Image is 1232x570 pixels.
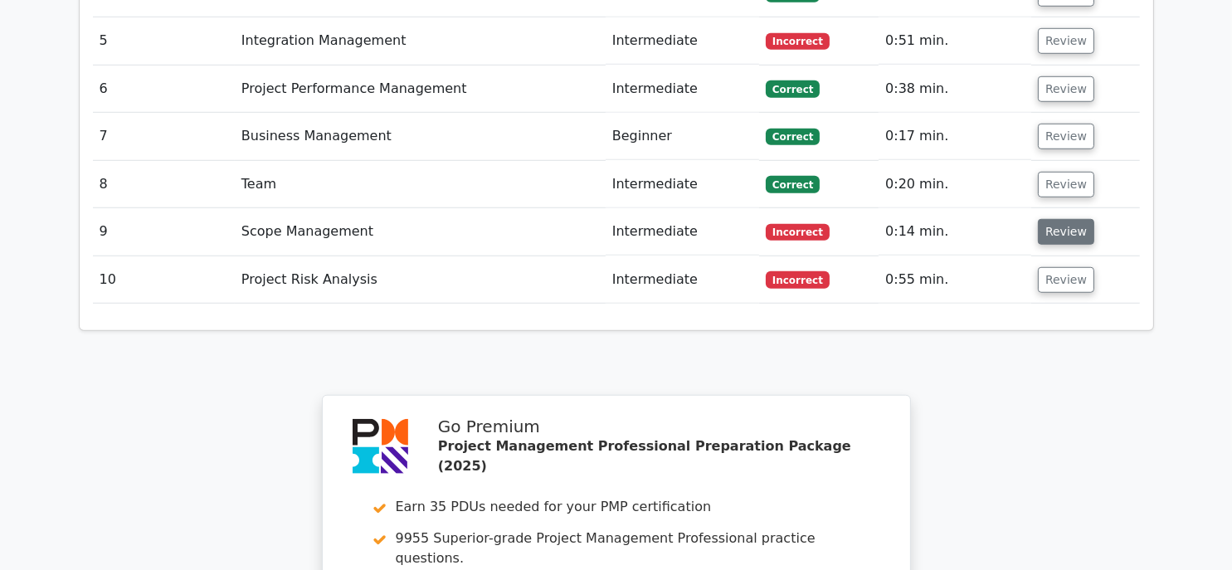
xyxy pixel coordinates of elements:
[766,176,820,192] span: Correct
[93,256,235,304] td: 10
[93,17,235,65] td: 5
[879,161,1031,208] td: 0:20 min.
[766,271,830,288] span: Incorrect
[1038,172,1094,197] button: Review
[235,256,606,304] td: Project Risk Analysis
[879,113,1031,160] td: 0:17 min.
[93,66,235,113] td: 6
[879,66,1031,113] td: 0:38 min.
[879,256,1031,304] td: 0:55 min.
[606,17,759,65] td: Intermediate
[606,66,759,113] td: Intermediate
[93,208,235,256] td: 9
[766,129,820,145] span: Correct
[766,80,820,97] span: Correct
[606,208,759,256] td: Intermediate
[1038,76,1094,102] button: Review
[606,256,759,304] td: Intermediate
[1038,219,1094,245] button: Review
[606,113,759,160] td: Beginner
[235,66,606,113] td: Project Performance Management
[879,17,1031,65] td: 0:51 min.
[606,161,759,208] td: Intermediate
[235,208,606,256] td: Scope Management
[766,224,830,241] span: Incorrect
[766,33,830,50] span: Incorrect
[235,17,606,65] td: Integration Management
[1038,124,1094,149] button: Review
[879,208,1031,256] td: 0:14 min.
[1038,267,1094,293] button: Review
[1038,28,1094,54] button: Review
[235,113,606,160] td: Business Management
[235,161,606,208] td: Team
[93,161,235,208] td: 8
[93,113,235,160] td: 7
